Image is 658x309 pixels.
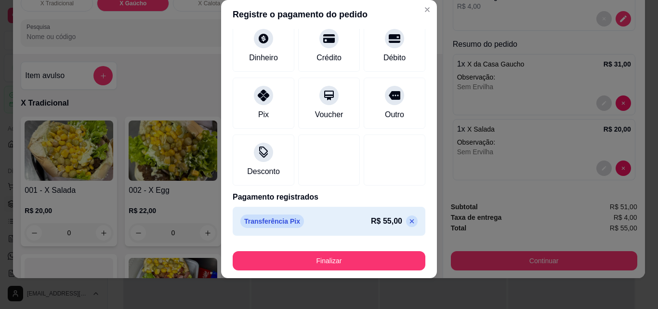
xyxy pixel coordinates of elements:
p: R$ 55,00 [371,215,402,227]
p: Transferência Pix [240,215,304,228]
button: Close [420,2,435,17]
div: Pix [258,109,269,121]
div: Débito [383,52,406,64]
div: Outro [385,109,404,121]
div: Voucher [315,109,343,121]
button: Finalizar [233,251,425,270]
div: Dinheiro [249,52,278,64]
div: Crédito [316,52,342,64]
p: Pagamento registrados [233,191,425,203]
div: Desconto [247,166,280,177]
